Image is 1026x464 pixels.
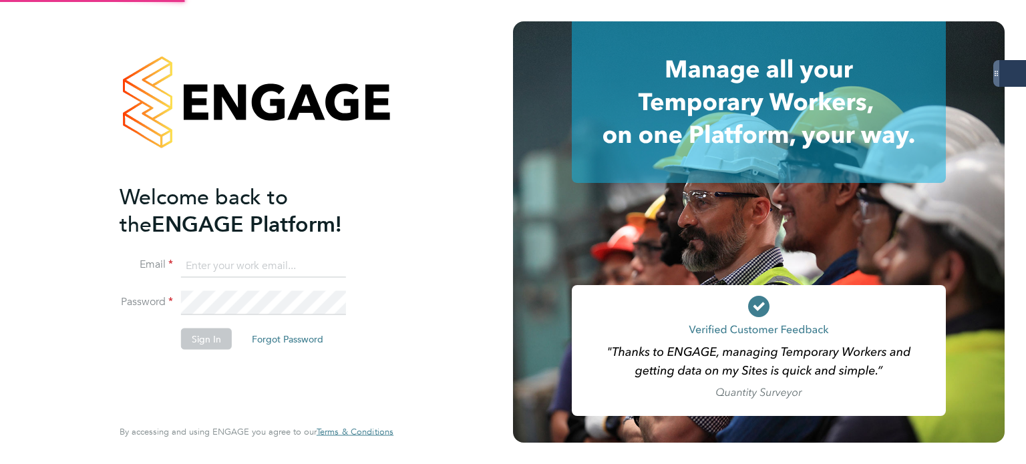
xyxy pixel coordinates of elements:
[120,184,288,237] span: Welcome back to the
[120,426,393,437] span: By accessing and using ENGAGE you agree to our
[181,254,346,278] input: Enter your work email...
[181,328,232,350] button: Sign In
[241,328,334,350] button: Forgot Password
[317,426,393,437] span: Terms & Conditions
[120,183,380,238] h2: ENGAGE Platform!
[317,427,393,437] a: Terms & Conditions
[120,295,173,309] label: Password
[120,258,173,272] label: Email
